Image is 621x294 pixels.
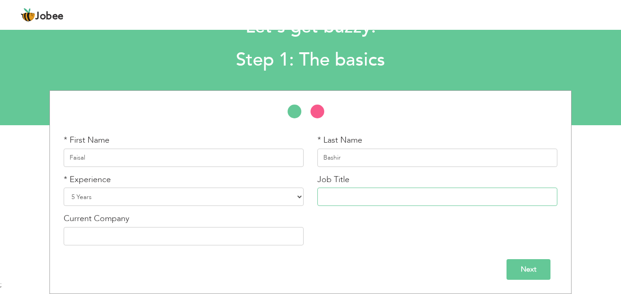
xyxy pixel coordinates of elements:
h1: Let's get buzzy! [85,15,537,39]
label: * Last Name [317,134,362,146]
label: * Experience [64,174,111,186]
h2: Step 1: The basics [85,48,537,72]
span: Jobee [35,11,64,22]
label: * First Name [64,134,109,146]
label: Current Company [64,213,129,225]
label: Job Title [317,174,349,186]
input: Next [507,259,550,280]
img: jobee.io [21,8,35,22]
